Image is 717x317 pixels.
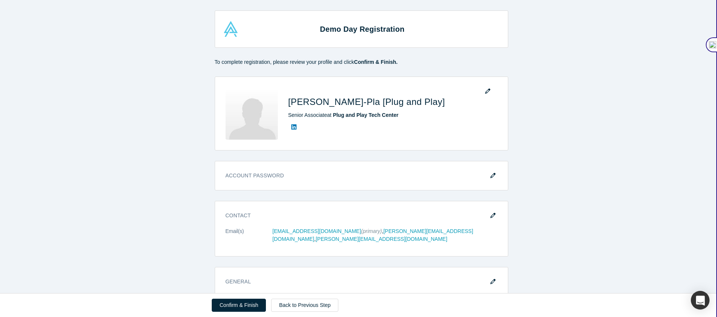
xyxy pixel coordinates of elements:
span: Senior Associate at [288,112,398,118]
img: Carlos Perez-Pla [Plug and Play]'s Profile Image [226,87,278,140]
img: Alchemist Accelerator Logo [223,21,239,37]
strong: Confirm & Finish. [354,59,398,65]
h3: General [226,278,487,286]
h3: Contact [226,212,487,220]
strong: Demo Day Registration [320,25,404,33]
dd: , , [273,227,497,243]
span: (primary) [361,228,382,234]
p: To complete registration, please review your profile and click [215,48,508,66]
a: [PERSON_NAME][EMAIL_ADDRESS][DOMAIN_NAME] [316,236,447,242]
h3: Account Password [226,172,497,185]
dt: Email(s) [226,227,273,251]
button: Confirm & Finish [212,299,266,312]
a: Plug and Play Tech Center [333,112,398,118]
a: [EMAIL_ADDRESS][DOMAIN_NAME] [273,228,361,234]
h1: [PERSON_NAME]-Pla [Plug and Play] [288,95,445,109]
a: Back to Previous Step [271,299,338,312]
